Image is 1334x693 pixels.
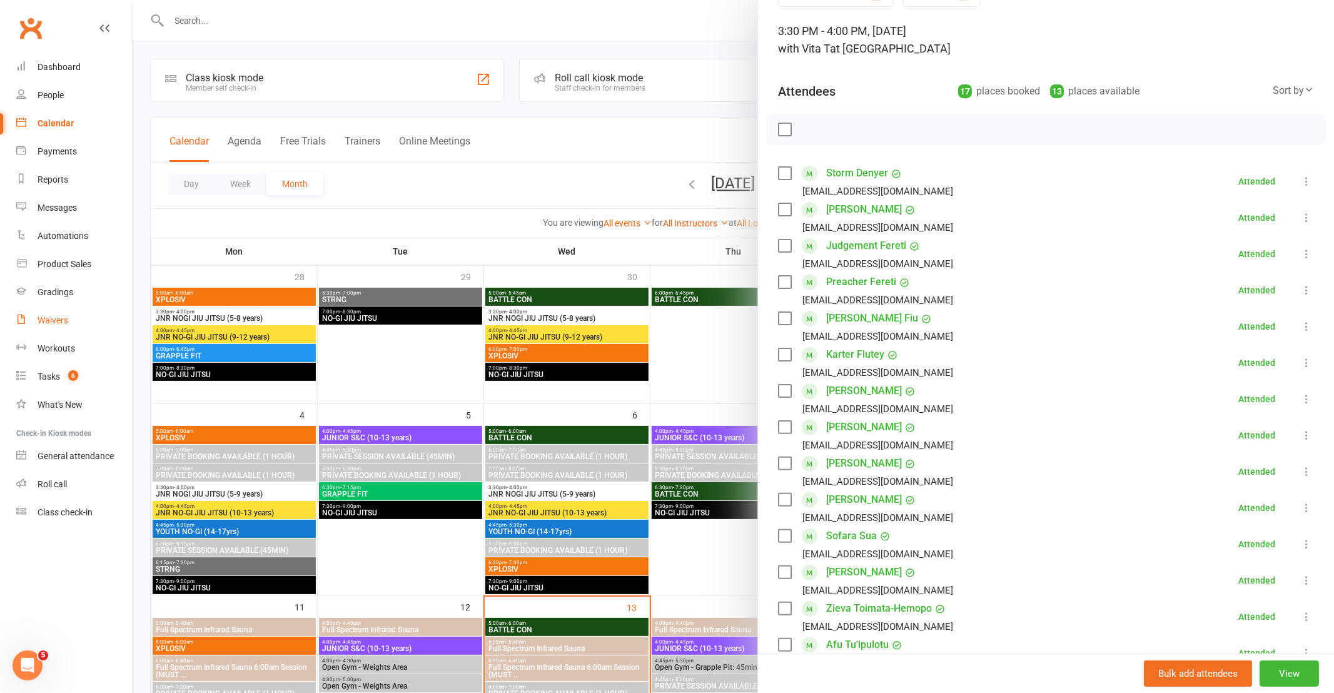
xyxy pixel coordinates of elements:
a: [PERSON_NAME] Fiu [826,308,918,328]
a: Zieva Toimata-Hemopo [826,599,932,619]
a: Roll call [16,470,132,498]
div: Calendar [38,118,74,128]
a: Sofara Sua [826,526,877,546]
a: Gradings [16,278,132,306]
a: [PERSON_NAME] [826,200,902,220]
div: [EMAIL_ADDRESS][DOMAIN_NAME] [802,582,953,599]
a: Product Sales [16,250,132,278]
a: Payments [16,138,132,166]
span: at [GEOGRAPHIC_DATA] [830,42,951,55]
div: [EMAIL_ADDRESS][DOMAIN_NAME] [802,292,953,308]
a: General attendance kiosk mode [16,442,132,470]
div: Messages [38,203,77,213]
a: What's New [16,391,132,419]
div: 17 [958,84,972,98]
a: [PERSON_NAME] [826,381,902,401]
a: Reports [16,166,132,194]
div: [EMAIL_ADDRESS][DOMAIN_NAME] [802,328,953,345]
a: [PERSON_NAME] [826,453,902,473]
a: [PERSON_NAME] [826,417,902,437]
div: Gradings [38,287,73,297]
a: Automations [16,222,132,250]
div: People [38,90,64,100]
div: Sort by [1273,83,1314,99]
div: Attended [1238,503,1275,512]
div: Attended [1238,213,1275,222]
div: Attended [1238,431,1275,440]
div: Attended [1238,322,1275,331]
div: Tasks [38,372,60,382]
div: [EMAIL_ADDRESS][DOMAIN_NAME] [802,619,953,635]
iframe: Intercom live chat [13,650,43,680]
span: 6 [68,370,78,381]
a: Judgement Fereti [826,236,906,256]
div: [EMAIL_ADDRESS][DOMAIN_NAME] [802,473,953,490]
div: What's New [38,400,83,410]
div: Product Sales [38,259,91,269]
a: Workouts [16,335,132,363]
div: 13 [1050,84,1064,98]
div: [EMAIL_ADDRESS][DOMAIN_NAME] [802,256,953,272]
div: General attendance [38,451,114,461]
div: Class check-in [38,507,93,517]
div: [EMAIL_ADDRESS][DOMAIN_NAME] [802,220,953,236]
div: Attended [1238,286,1275,295]
a: Messages [16,194,132,222]
div: Attended [1238,576,1275,585]
div: places booked [958,83,1040,100]
a: Clubworx [15,13,46,44]
button: Bulk add attendees [1144,660,1252,687]
div: [EMAIL_ADDRESS][DOMAIN_NAME] [802,183,953,200]
div: Attended [1238,540,1275,549]
div: [EMAIL_ADDRESS][DOMAIN_NAME] [802,546,953,562]
div: Attended [1238,649,1275,657]
div: Attended [1238,358,1275,367]
a: Karter Flutey [826,345,884,365]
a: People [16,81,132,109]
a: Tasks 6 [16,363,132,391]
div: places available [1050,83,1139,100]
div: Automations [38,231,88,241]
div: Attended [1238,612,1275,621]
div: Roll call [38,479,67,489]
button: View [1260,660,1319,687]
div: Workouts [38,343,75,353]
a: Calendar [16,109,132,138]
a: Storm Denyer [826,163,888,183]
span: 5 [38,650,48,660]
div: [EMAIL_ADDRESS][DOMAIN_NAME] [802,401,953,417]
a: Afu Tu'ipulotu [826,635,889,655]
a: Waivers [16,306,132,335]
div: Attended [1238,467,1275,476]
div: Attended [1238,177,1275,186]
div: Dashboard [38,62,81,72]
a: [PERSON_NAME] [826,562,902,582]
a: [PERSON_NAME] [826,490,902,510]
div: 3:30 PM - 4:00 PM, [DATE] [778,23,1314,58]
a: Preacher Fereti [826,272,896,292]
div: [EMAIL_ADDRESS][DOMAIN_NAME] [802,365,953,381]
a: Class kiosk mode [16,498,132,527]
div: [EMAIL_ADDRESS][DOMAIN_NAME] [802,437,953,453]
span: with Vita T [778,42,830,55]
a: Dashboard [16,53,132,81]
div: Reports [38,175,68,185]
div: Attended [1238,395,1275,403]
div: Payments [38,146,77,156]
div: Attendees [778,83,836,100]
div: Attended [1238,250,1275,258]
div: [EMAIL_ADDRESS][DOMAIN_NAME] [802,510,953,526]
div: Waivers [38,315,68,325]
